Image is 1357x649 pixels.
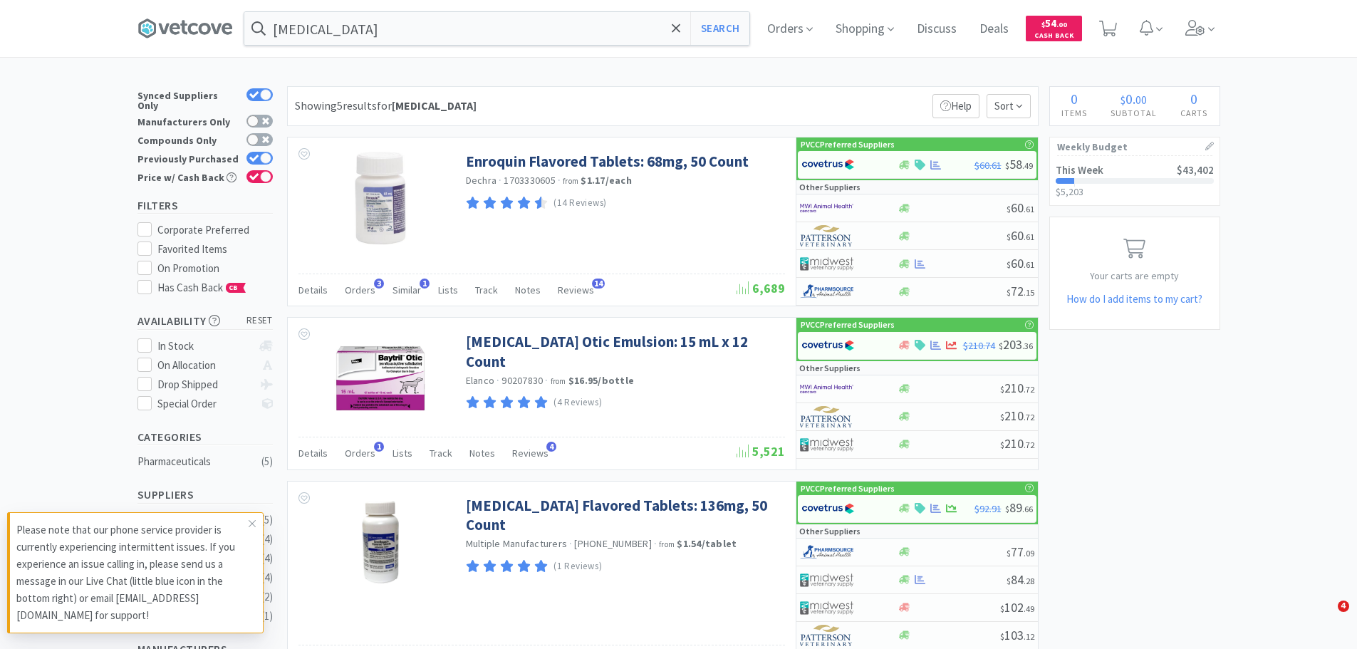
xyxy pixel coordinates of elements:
[157,338,252,355] div: In Stock
[1000,599,1034,616] span: 102
[1024,603,1034,614] span: . 49
[974,23,1014,36] a: Deals
[137,313,273,329] h5: Availability
[1000,380,1034,396] span: 210
[1177,163,1214,177] span: $43,402
[504,174,556,187] span: 1703330605
[581,174,632,187] strong: $1.17 / each
[137,133,239,145] div: Compounds Only
[1071,90,1078,108] span: 0
[334,496,427,588] img: f2f496ea255e493cafbdc071c4ca6b91_755214.jpeg
[1000,440,1004,450] span: $
[677,537,737,550] strong: $1.54 / tablet
[515,284,541,296] span: Notes
[1050,106,1099,120] h4: Items
[334,332,427,425] img: dee62b95651a4159ab789638eefa9995_416196.jpeg
[392,447,412,460] span: Lists
[801,137,895,151] p: PVCC Preferred Suppliers
[800,597,853,618] img: 4dd14cff54a648ac9e977f0c5da9bc2e_5.png
[261,550,273,567] div: ( 4 )
[261,453,273,470] div: ( 5 )
[553,559,602,574] p: (1 Reviews)
[1024,412,1034,422] span: . 72
[974,159,1002,172] span: $60.61
[157,395,252,412] div: Special Order
[654,537,657,550] span: ·
[801,154,855,175] img: 77fca1acd8b6420a9015268ca798ef17_1.png
[737,280,785,296] span: 6,689
[911,23,962,36] a: Discuss
[1309,601,1343,635] iframe: Intercom live chat
[800,541,853,563] img: 7915dbd3f8974342a4dc3feb8efc1740_58.png
[1007,283,1034,299] span: 72
[999,336,1033,353] span: 203
[261,569,273,586] div: ( 4 )
[800,378,853,400] img: f6b2451649754179b5b4e0c70c3f7cb0_2.png
[420,279,430,289] span: 1
[475,284,498,296] span: Track
[800,434,853,455] img: 4dd14cff54a648ac9e977f0c5da9bc2e_5.png
[974,502,1002,515] span: $92.91
[1007,287,1011,298] span: $
[932,94,979,118] p: Help
[1135,93,1147,107] span: 00
[1056,185,1083,198] span: $5,203
[261,608,273,625] div: ( 1 )
[1034,32,1073,41] span: Cash Back
[137,115,239,127] div: Manufacturers Only
[987,94,1031,118] span: Sort
[800,406,853,427] img: f5e969b455434c6296c6d81ef179fa71_3.png
[1007,204,1011,214] span: $
[1000,603,1004,614] span: $
[1007,232,1011,242] span: $
[469,447,495,460] span: Notes
[1041,20,1045,29] span: $
[1024,576,1034,586] span: . 28
[574,537,652,550] span: [PHONE_NUMBER]
[801,318,895,331] p: PVCC Preferred Suppliers
[1050,291,1220,308] h5: How do I add items to my cart?
[1024,259,1034,270] span: . 61
[466,174,497,187] a: Dechra
[558,284,594,296] span: Reviews
[546,442,556,452] span: 4
[1024,440,1034,450] span: . 72
[1169,106,1220,120] h4: Carts
[1007,571,1034,588] span: 84
[1007,255,1034,271] span: 60
[466,537,568,550] a: Multiple Manufacturers
[298,447,328,460] span: Details
[1000,435,1034,452] span: 210
[569,537,572,550] span: ·
[1041,16,1067,30] span: 54
[1007,576,1011,586] span: $
[345,284,375,296] span: Orders
[430,447,452,460] span: Track
[551,376,566,386] span: from
[499,174,501,187] span: ·
[1007,259,1011,270] span: $
[801,335,855,356] img: 77fca1acd8b6420a9015268ca798ef17_1.png
[16,521,249,624] p: Please note that our phone service provider is currently experiencing intermittent issues. If you...
[496,374,499,387] span: ·
[137,429,273,445] h5: Categories
[466,374,495,387] a: Elanco
[501,374,543,387] span: 90207830
[1024,287,1034,298] span: . 15
[157,376,252,393] div: Drop Shipped
[157,260,273,277] div: On Promotion
[438,284,458,296] span: Lists
[157,281,246,294] span: Has Cash Back
[1000,631,1004,642] span: $
[801,482,895,495] p: PVCC Preferred Suppliers
[1005,160,1009,171] span: $
[799,180,861,194] p: Other Suppliers
[244,12,749,45] input: Search by item, sku, manufacturer, ingredient, size...
[1057,137,1212,156] h1: Weekly Budget
[1099,92,1169,106] div: .
[137,152,239,164] div: Previously Purchased
[261,588,273,606] div: ( 2 )
[1000,384,1004,395] span: $
[1338,601,1349,612] span: 4
[1000,407,1034,424] span: 210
